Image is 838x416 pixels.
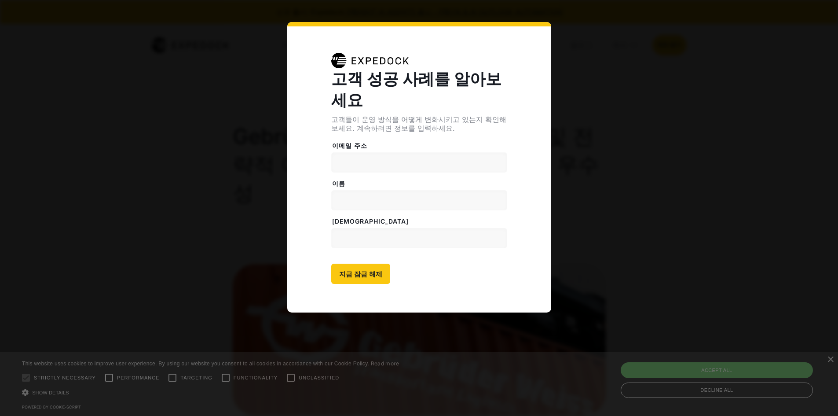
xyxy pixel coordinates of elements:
div: Decline all [621,383,813,398]
span: Functionality [234,374,278,382]
font: 고객 성공 사례를 알아보세요 [331,69,501,110]
font: 고객들이 운영 방식을 어떻게 변화시키고 있는지 확인해 보세요. 계속하려면 정보를 입력하세요. [331,115,506,133]
span: Strictly necessary [34,374,96,382]
span: Targeting [180,374,212,382]
div: Show details [22,388,399,397]
font: 이메일 주소 [332,142,367,149]
font: 이름 [332,180,345,187]
span: Performance [117,374,160,382]
a: Read more [371,360,399,367]
span: Unclassified [299,374,339,382]
form: 사례 연구 양식 [331,133,507,284]
font: [DEMOGRAPHIC_DATA] [332,217,409,225]
div: Accept all [621,362,813,378]
div: Close [827,357,834,363]
a: Powered by cookie-script [22,405,81,409]
input: 지금 잠금 해제 [331,264,390,284]
span: This website uses cookies to improve user experience. By using our website you consent to all coo... [22,361,369,367]
span: Show details [32,390,69,395]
